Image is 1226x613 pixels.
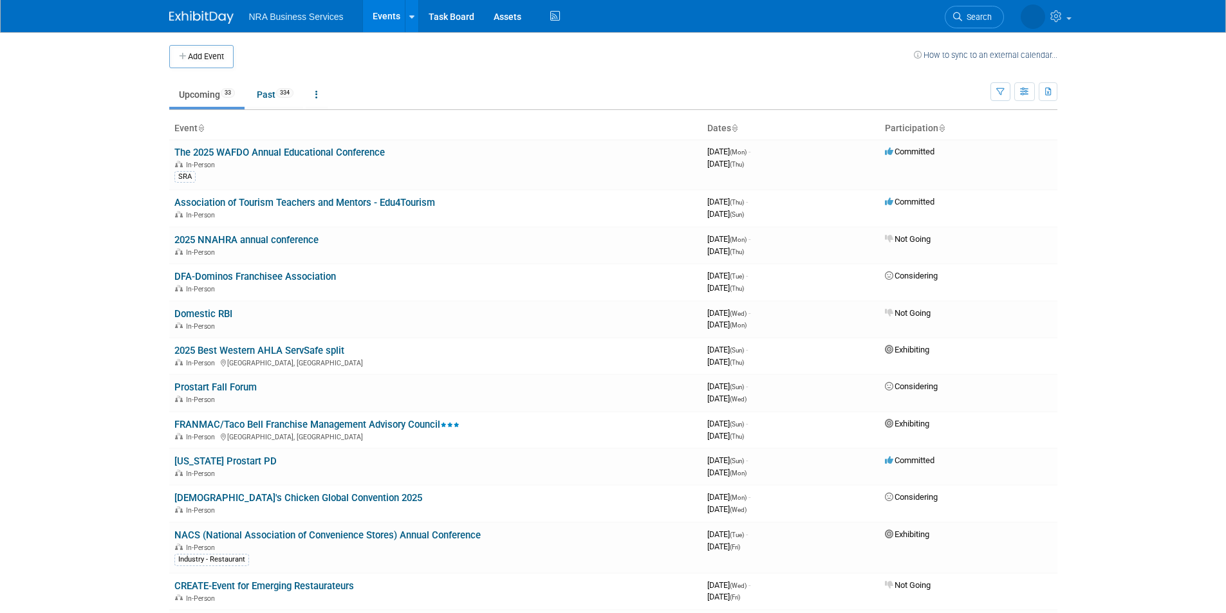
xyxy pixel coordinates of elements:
[730,149,747,156] span: (Mon)
[707,529,748,539] span: [DATE]
[707,197,748,206] span: [DATE]
[221,88,235,98] span: 33
[174,357,697,367] div: [GEOGRAPHIC_DATA], [GEOGRAPHIC_DATA]
[731,123,738,133] a: Sort by Start Date
[730,544,740,551] span: (Fri)
[730,531,744,538] span: (Tue)
[746,455,748,465] span: -
[175,285,183,291] img: In-Person Event
[186,359,219,367] span: In-Person
[186,396,219,404] span: In-Person
[175,470,183,476] img: In-Person Event
[186,211,219,219] span: In-Person
[707,419,748,428] span: [DATE]
[186,470,219,478] span: In-Person
[730,236,747,243] span: (Mon)
[169,11,234,24] img: ExhibitDay
[1021,5,1045,29] img: Scott Anderson
[175,359,183,365] img: In-Person Event
[746,345,748,354] span: -
[746,529,748,539] span: -
[730,396,747,403] span: (Wed)
[707,246,744,256] span: [DATE]
[746,381,748,391] span: -
[885,455,934,465] span: Committed
[885,197,934,206] span: Committed
[730,273,744,280] span: (Tue)
[945,6,1004,28] a: Search
[707,431,744,441] span: [DATE]
[707,159,744,169] span: [DATE]
[174,431,697,441] div: [GEOGRAPHIC_DATA], [GEOGRAPHIC_DATA]
[186,506,219,515] span: In-Person
[914,50,1057,60] a: How to sync to an external calendar...
[885,492,938,502] span: Considering
[748,234,750,244] span: -
[249,12,344,22] span: NRA Business Services
[174,381,257,393] a: Prostart Fall Forum
[707,592,740,601] span: [DATE]
[174,455,277,467] a: [US_STATE] Prostart PD
[175,248,183,255] img: In-Person Event
[707,381,748,391] span: [DATE]
[707,283,744,293] span: [DATE]
[885,308,931,318] span: Not Going
[707,504,747,514] span: [DATE]
[730,347,744,354] span: (Sun)
[885,271,938,280] span: Considering
[707,147,750,156] span: [DATE]
[175,506,183,513] img: In-Person Event
[198,123,204,133] a: Sort by Event Name
[174,197,435,208] a: Association of Tourism Teachers and Mentors - Edu4Tourism
[174,308,232,320] a: Domestic RBI
[730,494,747,501] span: (Mon)
[730,248,744,255] span: (Thu)
[175,211,183,217] img: In-Person Event
[174,171,196,183] div: SRA
[707,542,740,551] span: [DATE]
[730,322,747,329] span: (Mon)
[707,580,750,590] span: [DATE]
[175,544,183,550] img: In-Person Event
[730,211,744,218] span: (Sun)
[707,271,748,280] span: [DATE]
[174,147,385,158] a: The 2025 WAFDO Annual Educational Conference
[276,88,293,98] span: 334
[186,594,219,603] span: In-Person
[174,345,344,356] a: 2025 Best Western AHLA ServSafe split
[174,580,354,592] a: CREATE-Event for Emerging Restaurateurs
[730,285,744,292] span: (Thu)
[174,492,422,504] a: [DEMOGRAPHIC_DATA]'s Chicken Global Convention 2025
[730,433,744,440] span: (Thu)
[748,147,750,156] span: -
[174,554,249,565] div: Industry - Restaurant
[175,396,183,402] img: In-Person Event
[174,271,336,282] a: DFA-Dominos Franchisee Association
[174,529,481,541] a: NACS (National Association of Convenience Stores) Annual Conference
[175,594,183,601] img: In-Person Event
[186,285,219,293] span: In-Person
[247,82,303,107] a: Past334
[707,234,750,244] span: [DATE]
[186,248,219,257] span: In-Person
[730,161,744,168] span: (Thu)
[730,310,747,317] span: (Wed)
[730,199,744,206] span: (Thu)
[186,161,219,169] span: In-Person
[885,147,934,156] span: Committed
[707,209,744,219] span: [DATE]
[962,12,992,22] span: Search
[748,308,750,318] span: -
[885,381,938,391] span: Considering
[707,492,750,502] span: [DATE]
[702,118,880,140] th: Dates
[707,320,747,329] span: [DATE]
[175,322,183,329] img: In-Person Event
[169,82,245,107] a: Upcoming33
[186,544,219,552] span: In-Person
[880,118,1057,140] th: Participation
[730,506,747,513] span: (Wed)
[885,345,929,354] span: Exhibiting
[175,161,183,167] img: In-Person Event
[885,580,931,590] span: Not Going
